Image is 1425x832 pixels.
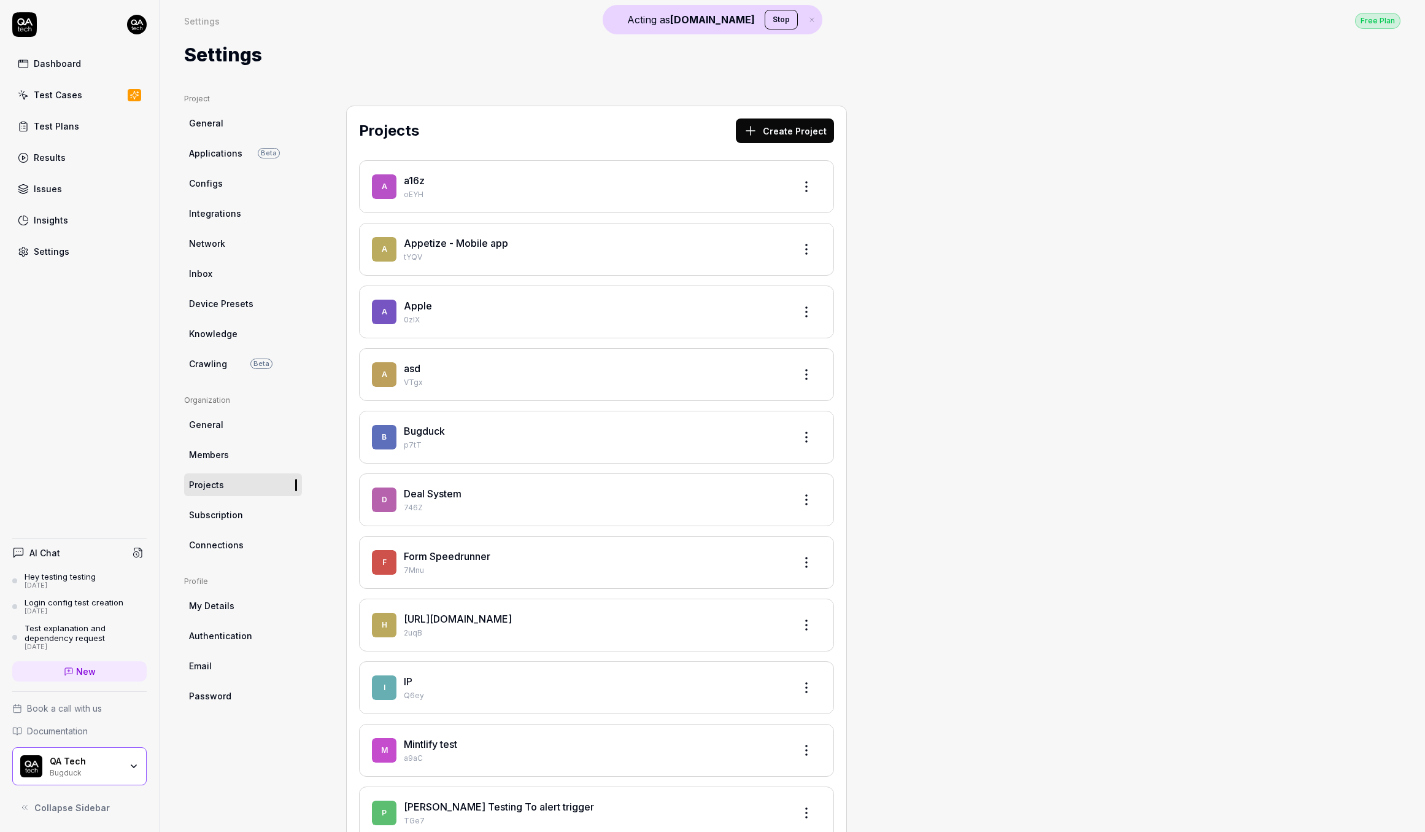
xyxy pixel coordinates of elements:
a: [URL][DOMAIN_NAME] [404,613,512,625]
a: Settings [12,239,147,263]
a: Inbox [184,262,302,285]
p: TGe7 [404,815,784,826]
span: Knowledge [189,327,237,340]
img: 7ccf6c19-61ad-4a6c-8811-018b02a1b829.jpg [127,15,147,34]
button: Free Plan [1355,12,1400,29]
a: Bugduck [404,425,445,437]
div: [DATE] [25,643,147,651]
span: My Details [189,599,234,612]
p: VTgx [404,377,784,388]
a: IP [404,675,412,688]
span: Configs [189,177,223,190]
h4: AI Chat [29,546,60,559]
button: Stop [765,10,798,29]
a: CrawlingBeta [184,352,302,375]
div: [DATE] [25,607,123,616]
a: a16z [404,174,425,187]
span: h [372,613,396,637]
a: Password [184,685,302,707]
span: Projects [189,478,224,491]
h2: Projects [359,120,419,142]
button: QA Tech LogoQA TechBugduck [12,747,147,785]
span: Subscription [189,508,243,521]
span: Documentation [27,725,88,737]
a: Device Presets [184,292,302,315]
div: Free Plan [1355,13,1400,29]
span: I [372,675,396,700]
a: Deal System [404,488,461,500]
span: a [372,174,396,199]
p: p7tT [404,440,784,451]
a: Dashboard [12,52,147,76]
div: Settings [184,15,220,27]
div: Test Plans [34,120,79,133]
span: Beta [250,359,272,369]
span: A [372,300,396,324]
span: New [76,665,96,678]
a: ApplicationsBeta [184,142,302,165]
span: Collapse Sidebar [34,801,110,814]
span: B [372,425,396,449]
div: Login config test creation [25,597,123,607]
a: Login config test creation[DATE] [12,597,147,616]
span: Connections [189,538,244,551]
span: Applications [189,147,242,160]
div: Dashboard [34,57,81,70]
span: A [372,237,396,262]
div: Settings [34,245,69,258]
span: Inbox [189,267,212,280]
a: General [184,413,302,436]
a: Projects [184,473,302,496]
span: F [372,550,396,575]
div: QA Tech [50,756,121,767]
a: Test explanation and dependency request[DATE] [12,623,147,651]
p: a9aC [404,753,784,764]
div: Results [34,151,66,164]
p: Q6ey [404,690,784,701]
span: Password [189,690,231,702]
a: Appetize - Mobile app [404,237,508,249]
span: General [189,418,223,431]
a: Network [184,232,302,255]
a: Documentation [12,725,147,737]
div: Bugduck [50,767,121,777]
a: asd [404,362,420,375]
p: oEYH [404,189,784,200]
span: P [372,801,396,825]
span: Beta [258,148,280,158]
span: Members [189,448,229,461]
div: Issues [34,182,62,195]
p: 7Mnu [404,565,784,576]
a: Members [184,443,302,466]
p: tYQV [404,252,784,263]
a: Integrations [184,202,302,225]
div: [DATE] [25,581,96,590]
a: Mintlify test [404,738,457,750]
a: Authentication [184,624,302,647]
button: Create Project [736,119,834,143]
div: Insights [34,214,68,227]
a: Email [184,655,302,677]
p: 0zIX [404,314,784,325]
a: General [184,112,302,134]
a: Issues [12,177,147,201]
div: Hey testing testing [25,572,96,581]
a: Knowledge [184,322,302,345]
h1: Settings [184,41,262,69]
span: Device Presets [189,297,253,310]
a: Configs [184,172,302,195]
span: Email [189,659,212,672]
a: Apple [404,300,432,312]
div: Test explanation and dependency request [25,623,147,643]
a: Test Cases [12,83,147,107]
a: My Details [184,594,302,617]
a: Test Plans [12,114,147,138]
span: a [372,362,396,387]
button: Collapse Sidebar [12,795,147,820]
a: Form Speedrunner [404,550,490,562]
a: New [12,661,147,682]
span: Integrations [189,207,241,220]
a: [PERSON_NAME] Testing To alert trigger [404,801,594,813]
a: Book a call with us [12,702,147,715]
